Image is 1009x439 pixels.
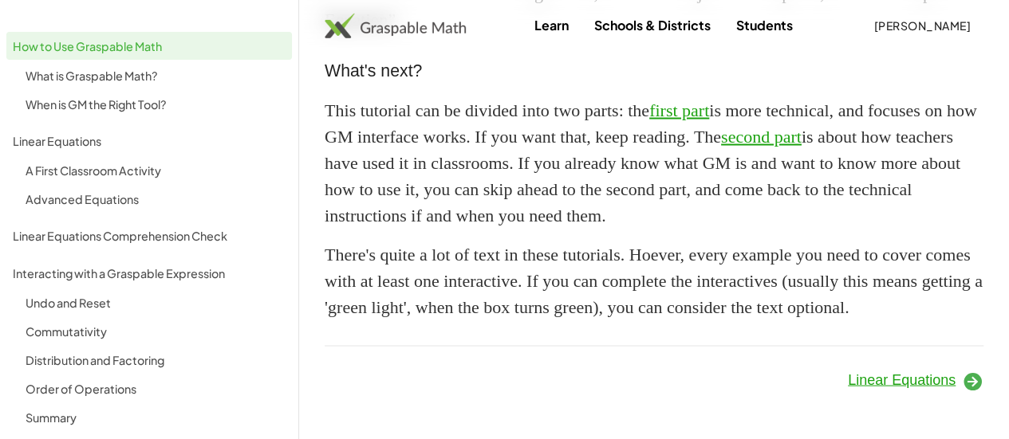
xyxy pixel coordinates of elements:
a: Interacting with a Graspable Expression [6,259,292,287]
p: There's quite a lot of text in these tutorials. Hoever, every example you need to cover comes wit... [325,241,983,319]
a: Linear Equations Comprehension Check [6,221,292,249]
p: This tutorial can be divided into two parts: the is more technical, and focuses on how GM interfa... [325,96,983,228]
div: When is GM the Right Tool? [26,95,286,114]
div: Interacting with a Graspable Expression [13,264,286,283]
a: second part [721,126,802,146]
a: Learn [521,10,581,40]
a: Linear Equations [848,371,983,387]
div: What is Graspable Math? [26,66,286,85]
div: Summary [26,408,286,427]
div: Linear Equations Comprehension Check [13,226,286,245]
a: Schools & Districts [581,10,723,40]
div: Linear Equations [13,131,286,151]
a: first part [649,100,709,120]
a: How to Use Graspable Math [6,32,292,60]
a: Students [723,10,805,40]
div: A First Classroom Activity [26,161,286,180]
span: Linear Equations [848,371,956,387]
span: [PERSON_NAME] [873,18,971,33]
a: Linear Equations [6,127,292,155]
div: Undo and Reset [26,293,286,312]
div: Distribution and Factoring [26,351,286,370]
div: Order of Operations [26,379,286,398]
div: Commutativity [26,322,286,341]
h3: What's next? [325,58,983,84]
div: Advanced Equations [26,190,286,209]
button: [PERSON_NAME] [861,11,983,40]
div: How to Use Graspable Math [13,37,286,56]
